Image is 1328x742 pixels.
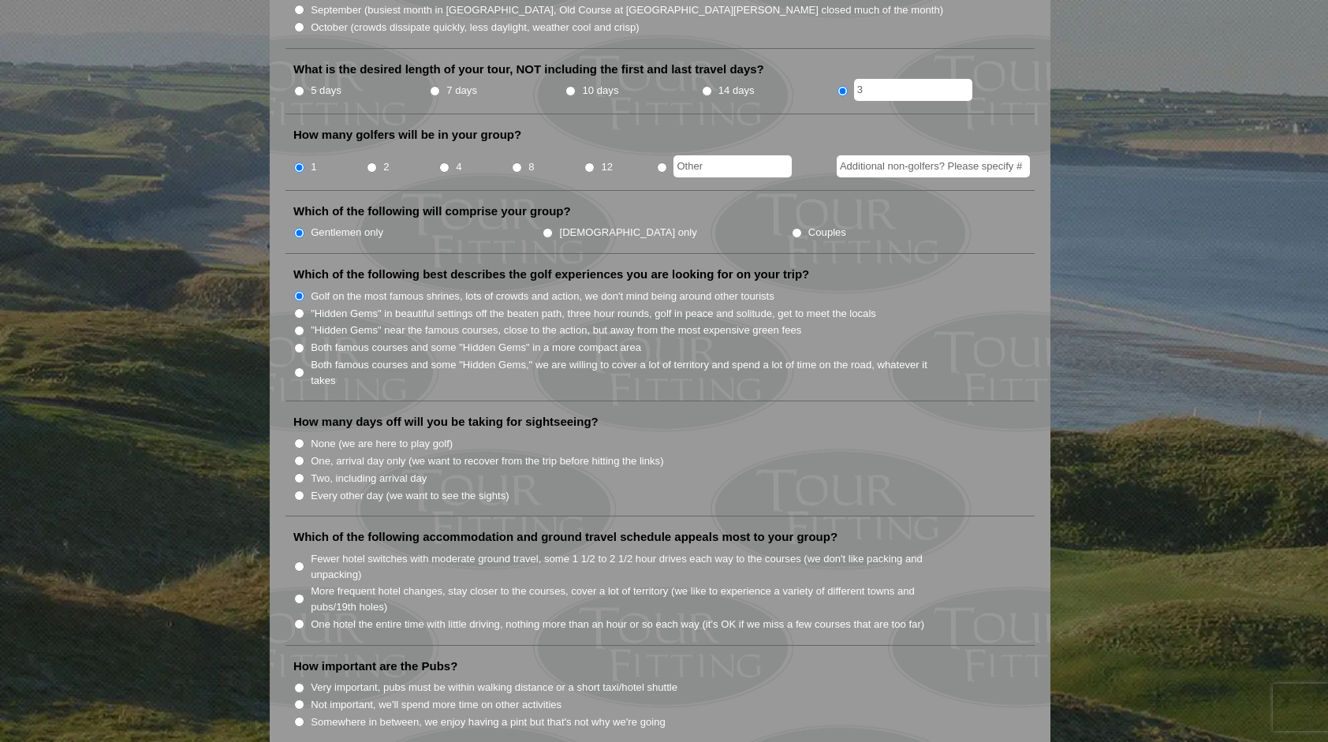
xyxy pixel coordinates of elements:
[293,529,837,545] label: Which of the following accommodation and ground travel schedule appeals most to your group?
[311,306,876,322] label: "Hidden Gems" in beautiful settings off the beaten path, three hour rounds, golf in peace and sol...
[293,62,764,77] label: What is the desired length of your tour, NOT including the first and last travel days?
[293,203,571,219] label: Which of the following will comprise your group?
[311,340,641,356] label: Both famous courses and some "Hidden Gems" in a more compact area
[311,617,924,632] label: One hotel the entire time with little driving, nothing more than an hour or so each way (it’s OK ...
[854,79,972,101] input: Other
[446,83,477,99] label: 7 days
[583,83,619,99] label: 10 days
[311,714,666,730] label: Somewhere in between, we enjoy having a pint but that's not why we're going
[311,436,453,452] label: None (we are here to play golf)
[311,680,677,695] label: Very important, pubs must be within walking distance or a short taxi/hotel shuttle
[311,471,427,487] label: Two, including arrival day
[718,83,755,99] label: 14 days
[311,697,561,713] label: Not important, we'll spend more time on other activities
[311,289,774,304] label: Golf on the most famous shrines, lots of crowds and action, we don't mind being around other tour...
[311,159,316,175] label: 1
[528,159,534,175] label: 8
[311,323,801,338] label: "Hidden Gems" near the famous courses, close to the action, but away from the most expensive gree...
[456,159,461,175] label: 4
[311,488,509,504] label: Every other day (we want to see the sights)
[311,551,945,582] label: Fewer hotel switches with moderate ground travel, some 1 1/2 to 2 1/2 hour drives each way to the...
[560,225,697,240] label: [DEMOGRAPHIC_DATA] only
[311,225,383,240] label: Gentlemen only
[383,159,389,175] label: 2
[311,453,663,469] label: One, arrival day only (we want to recover from the trip before hitting the links)
[311,2,943,18] label: September (busiest month in [GEOGRAPHIC_DATA], Old Course at [GEOGRAPHIC_DATA][PERSON_NAME] close...
[293,127,521,143] label: How many golfers will be in your group?
[293,267,809,282] label: Which of the following best describes the golf experiences you are looking for on your trip?
[601,159,613,175] label: 12
[293,658,457,674] label: How important are the Pubs?
[311,20,640,35] label: October (crowds dissipate quickly, less daylight, weather cool and crisp)
[311,83,341,99] label: 5 days
[311,357,945,388] label: Both famous courses and some "Hidden Gems," we are willing to cover a lot of territory and spend ...
[311,584,945,614] label: More frequent hotel changes, stay closer to the courses, cover a lot of territory (we like to exp...
[673,155,792,177] input: Other
[837,155,1030,177] input: Additional non-golfers? Please specify #
[293,414,599,430] label: How many days off will you be taking for sightseeing?
[808,225,846,240] label: Couples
